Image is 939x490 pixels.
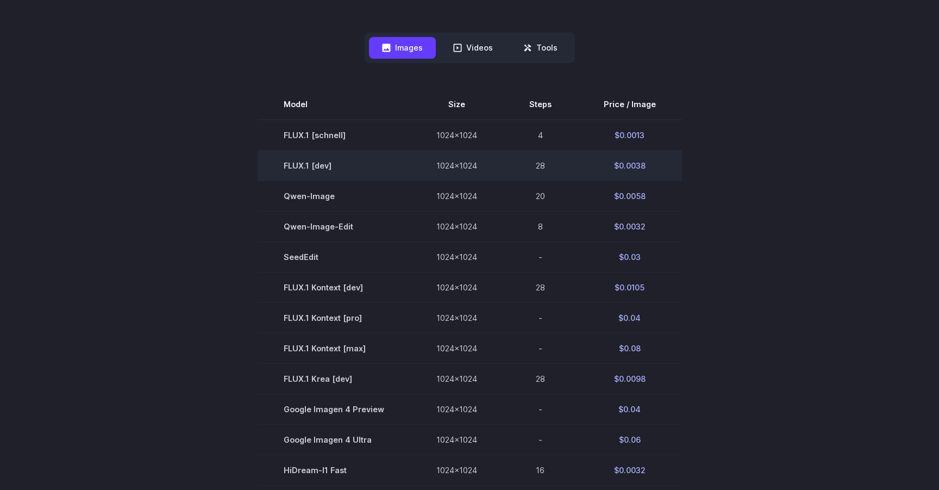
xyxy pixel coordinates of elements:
[258,455,410,486] td: HiDream-I1 Fast
[410,394,503,424] td: 1024x1024
[410,455,503,486] td: 1024x1024
[503,425,578,455] td: -
[578,455,682,486] td: $0.0032
[503,211,578,241] td: 8
[578,272,682,302] td: $0.0105
[410,120,503,151] td: 1024x1024
[410,302,503,333] td: 1024x1024
[578,241,682,272] td: $0.03
[369,37,436,58] button: Images
[503,302,578,333] td: -
[258,241,410,272] td: SeedEdit
[258,425,410,455] td: Google Imagen 4 Ultra
[410,333,503,363] td: 1024x1024
[503,241,578,272] td: -
[510,37,571,58] button: Tools
[410,272,503,302] td: 1024x1024
[258,89,410,120] th: Model
[410,150,503,181] td: 1024x1024
[503,181,578,211] td: 20
[258,333,410,363] td: FLUX.1 Kontext [max]
[410,89,503,120] th: Size
[258,272,410,302] td: FLUX.1 Kontext [dev]
[578,363,682,394] td: $0.0098
[410,425,503,455] td: 1024x1024
[503,89,578,120] th: Steps
[503,363,578,394] td: 28
[258,302,410,333] td: FLUX.1 Kontext [pro]
[258,120,410,151] td: FLUX.1 [schnell]
[503,120,578,151] td: 4
[578,211,682,241] td: $0.0032
[578,394,682,424] td: $0.04
[258,181,410,211] td: Qwen-Image
[578,333,682,363] td: $0.08
[578,120,682,151] td: $0.0013
[578,425,682,455] td: $0.06
[578,181,682,211] td: $0.0058
[258,150,410,181] td: FLUX.1 [dev]
[410,181,503,211] td: 1024x1024
[410,241,503,272] td: 1024x1024
[503,394,578,424] td: -
[503,150,578,181] td: 28
[410,211,503,241] td: 1024x1024
[440,37,506,58] button: Videos
[258,394,410,424] td: Google Imagen 4 Preview
[258,211,410,241] td: Qwen-Image-Edit
[503,455,578,486] td: 16
[503,333,578,363] td: -
[258,363,410,394] td: FLUX.1 Krea [dev]
[410,363,503,394] td: 1024x1024
[578,89,682,120] th: Price / Image
[578,150,682,181] td: $0.0038
[503,272,578,302] td: 28
[578,302,682,333] td: $0.04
